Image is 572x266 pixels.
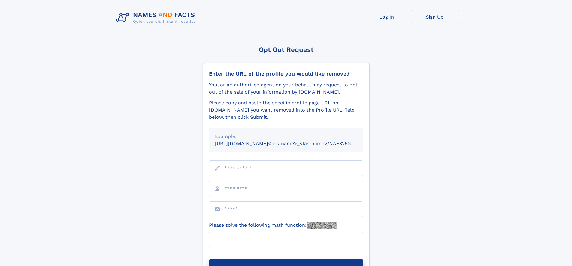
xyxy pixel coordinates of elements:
[209,99,363,121] div: Please copy and paste the specific profile page URL on [DOMAIN_NAME] you want removed into the Pr...
[209,81,363,96] div: You, or an authorized agent on your behalf, may request to opt-out of the sale of your informatio...
[215,133,357,140] div: Example:
[411,10,459,24] a: Sign Up
[203,46,370,53] div: Opt Out Request
[363,10,411,24] a: Log In
[215,141,375,146] small: [URL][DOMAIN_NAME]<firstname>_<lastname>/NAF325G-xxxxxxxx
[209,222,337,229] label: Please solve the following math function:
[113,10,200,26] img: Logo Names and Facts
[209,70,363,77] div: Enter the URL of the profile you would like removed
